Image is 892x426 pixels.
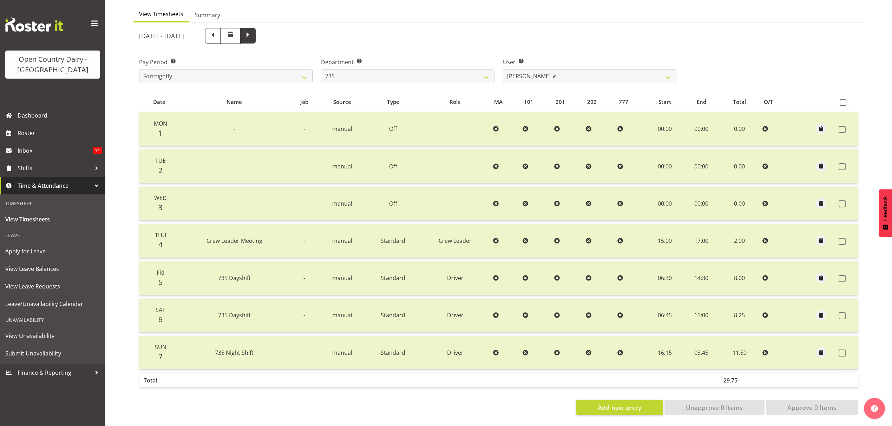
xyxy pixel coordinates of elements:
span: Roster [18,128,102,138]
a: View Unavailability [2,327,104,345]
span: 3 [158,202,163,212]
td: 2.00 [719,224,760,258]
button: Add new entry [576,400,663,415]
span: Inbox [18,145,93,156]
span: - [234,162,235,170]
div: 101 [524,98,547,106]
span: Submit Unavailability [5,348,100,359]
label: User [503,58,676,66]
td: 06:30 [646,261,683,295]
span: manual [332,162,352,170]
td: 03:45 [684,336,719,369]
span: 4 [158,240,163,249]
a: Submit Unavailability [2,345,104,362]
label: Pay Period [139,58,313,66]
h5: [DATE] - [DATE] [139,32,184,40]
span: manual [332,349,352,357]
span: manual [332,125,352,133]
a: Leave/Unavailability Calendar [2,295,104,313]
span: 735 Dayshift [218,274,251,282]
span: Thu [155,231,166,239]
td: Standard [366,261,420,295]
a: Apply for Leave [2,242,104,260]
span: Dashboard [18,110,102,121]
img: help-xxl-2.png [871,405,878,412]
div: O/T [764,98,787,106]
td: 00:00 [684,187,719,220]
span: Unapprove 0 Items [686,403,743,412]
span: Wed [154,194,167,202]
a: View Timesheets [2,211,104,228]
label: Department [321,58,494,66]
span: - [303,274,305,282]
span: 735 Dayshift [218,311,251,319]
span: - [303,162,305,170]
span: - [303,349,305,357]
span: Crew Leader Meeting [206,237,262,245]
td: 8.00 [719,261,760,295]
div: 202 [587,98,611,106]
span: - [303,125,305,133]
span: Approve 0 Items [787,403,837,412]
td: 17:00 [684,224,719,258]
span: manual [332,237,352,245]
span: - [303,311,305,319]
td: 00:00 [646,149,683,183]
span: manual [332,311,352,319]
td: 14:30 [684,261,719,295]
span: 5 [158,277,163,287]
span: View Leave Balances [5,264,100,274]
span: Driver [447,311,464,319]
th: 29.75 [719,373,760,387]
span: 7 [158,352,163,361]
td: 8.25 [719,299,760,332]
button: Unapprove 0 Items [664,400,765,415]
div: Date [143,98,175,106]
td: Standard [366,224,420,258]
td: 00:00 [684,112,719,146]
span: Driver [447,274,464,282]
span: Shifts [18,163,91,173]
span: Feedback [882,196,888,221]
div: End [688,98,715,106]
a: View Leave Requests [2,278,104,295]
div: 201 [556,98,579,106]
span: Sun [155,343,166,351]
span: - [234,200,235,207]
div: Name [183,98,286,106]
span: - [303,200,305,207]
span: Crew Leader [439,237,472,245]
span: Apply for Leave [5,246,100,257]
div: Job [294,98,315,106]
span: Sat [156,306,165,314]
span: Driver [447,349,464,357]
span: 735 Night Shift [215,349,254,357]
td: Off [366,112,420,146]
td: 11.50 [719,336,760,369]
td: 15:00 [646,224,683,258]
span: View Leave Requests [5,281,100,292]
td: 0.00 [719,149,760,183]
div: Timesheet [2,196,104,211]
div: Start [650,98,680,106]
button: Feedback - Show survey [879,189,892,237]
td: Standard [366,299,420,332]
span: Finance & Reporting [18,367,91,378]
span: View Timesheets [139,10,183,18]
span: manual [332,200,352,207]
div: Source [323,98,362,106]
span: - [303,237,305,245]
span: - [234,125,235,133]
td: Standard [366,336,420,369]
div: Type [370,98,417,106]
span: 1 [158,128,163,138]
div: Open Country Dairy - [GEOGRAPHIC_DATA] [12,54,93,75]
span: Add new entry [598,403,641,412]
span: 14 [93,147,102,154]
div: Leave [2,228,104,242]
td: 00:00 [684,149,719,183]
span: 6 [158,314,163,324]
td: 00:00 [646,187,683,220]
span: Fri [157,269,164,277]
span: Mon [154,120,167,127]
